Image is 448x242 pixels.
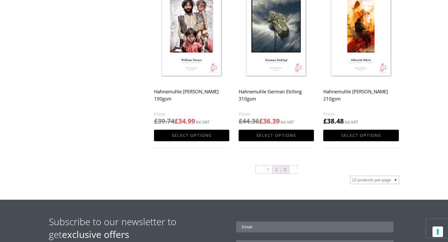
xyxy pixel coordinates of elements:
[239,86,314,110] h2: Hahnemuhle German Etching 310gsm
[154,86,229,110] h2: Hahnemuhle [PERSON_NAME] 190gsm
[154,130,229,141] a: Select options for “Hahnemuhle William Turner 190gsm”
[239,130,314,141] a: Select options for “Hahnemuhle German Etching 310gsm”
[323,86,399,110] h2: Hahnemuhle [PERSON_NAME] 210gsm
[323,117,344,125] bdi: 38.48
[259,117,263,125] span: £
[62,228,129,241] strong: exclusive offers
[273,165,281,174] span: Page 2
[239,117,242,125] span: £
[281,165,289,174] a: Page 3
[154,117,175,125] bdi: 39.74
[259,117,280,125] bdi: 36.39
[239,117,259,125] bdi: 44.36
[236,221,394,232] input: Email
[154,117,158,125] span: £
[154,165,399,176] nav: Product Pagination
[323,117,327,125] span: £
[264,165,272,174] a: Page 1
[49,215,224,241] h2: Subscribe to our newsletter to get
[175,117,178,125] span: £
[323,130,399,141] a: Select options for “Hahnemuhle Albrecht Durer 210gsm”
[175,117,195,125] bdi: 34.99
[432,226,443,237] button: Your consent preferences for tracking technologies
